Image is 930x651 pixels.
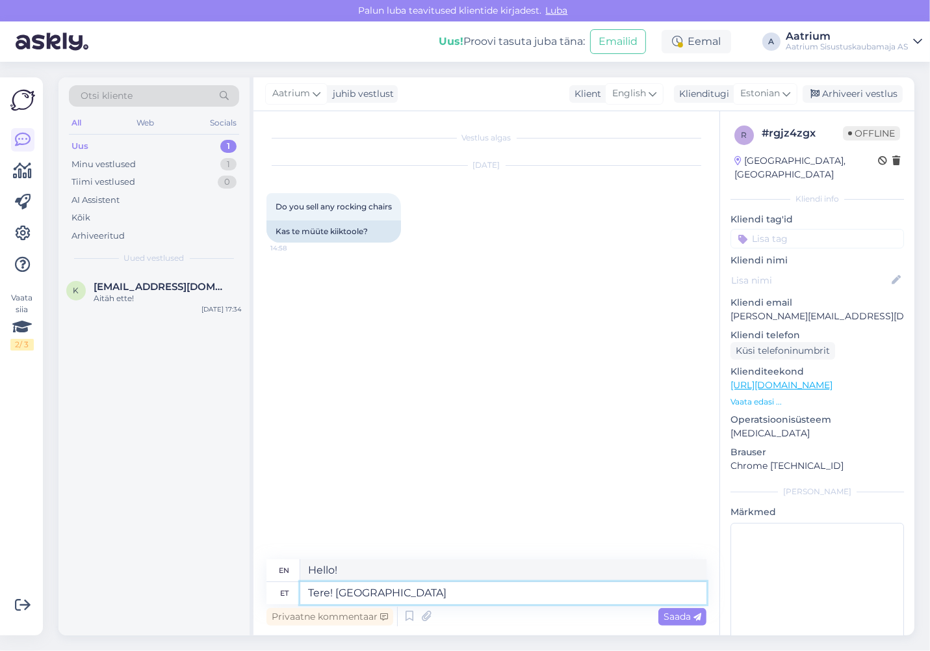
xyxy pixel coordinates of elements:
div: en [279,559,290,581]
div: Privaatne kommentaar [266,608,393,626]
p: Märkmed [730,505,904,519]
img: Askly Logo [10,88,35,113]
div: AI Assistent [71,194,120,207]
div: Aatrium Sisustuskaubamaja AS [786,42,908,52]
div: [GEOGRAPHIC_DATA], [GEOGRAPHIC_DATA] [734,154,878,181]
div: Socials [207,114,239,131]
div: Klienditugi [674,87,729,101]
span: Offline [843,126,900,140]
div: 2 / 3 [10,339,34,351]
button: Emailid [590,29,646,54]
p: Chrome [TECHNICAL_ID] [730,459,904,473]
div: 0 [218,176,237,189]
span: Otsi kliente [81,89,133,103]
div: 1 [220,140,237,153]
span: 14:58 [270,243,319,253]
p: [PERSON_NAME][EMAIL_ADDRESS][DOMAIN_NAME] [730,310,904,323]
a: [URL][DOMAIN_NAME] [730,379,833,391]
div: Web [135,114,157,131]
span: Aatrium [272,86,310,101]
p: Kliendi nimi [730,254,904,267]
span: Estonian [740,86,780,101]
div: All [69,114,84,131]
span: Uued vestlused [124,252,185,264]
span: Luba [542,5,572,16]
p: Kliendi email [730,296,904,310]
span: Do you sell any rocking chairs [276,202,392,211]
div: # rgjz4zgx [762,126,843,141]
div: A [762,33,781,51]
div: Proovi tasuta juba täna: [439,34,585,49]
div: Eemal [662,30,731,53]
textarea: Hello! [300,559,706,581]
div: Vestlus algas [266,132,706,144]
span: r [742,130,747,140]
p: Klienditeekond [730,365,904,379]
div: Tiimi vestlused [71,176,135,189]
input: Lisa tag [730,229,904,248]
div: Vaata siia [10,292,34,351]
div: Arhiveeri vestlus [803,85,903,103]
span: k [73,286,79,295]
div: Kas te müüte kiiktoole? [266,220,401,243]
p: Brauser [730,445,904,459]
div: Minu vestlused [71,158,136,171]
div: Aitäh ette! [94,293,242,304]
p: Vaata edasi ... [730,396,904,408]
div: juhib vestlust [328,87,394,101]
div: Uus [71,140,88,153]
div: Arhiveeritud [71,230,125,243]
p: [MEDICAL_DATA] [730,427,904,440]
div: [DATE] [266,159,706,171]
div: Kliendi info [730,193,904,205]
div: [DATE] 17:34 [201,304,242,314]
span: kaisatriin.karu@gmail.com [94,281,229,293]
div: et [280,582,289,604]
p: Operatsioonisüsteem [730,413,904,427]
div: [PERSON_NAME] [730,486,904,498]
div: Aatrium [786,31,908,42]
textarea: Tere! [GEOGRAPHIC_DATA] [300,582,706,604]
input: Lisa nimi [731,273,889,287]
a: AatriumAatrium Sisustuskaubamaja AS [786,31,922,52]
div: Kõik [71,211,90,224]
p: Kliendi tag'id [730,213,904,226]
p: Kliendi telefon [730,328,904,342]
span: Saada [664,611,701,622]
div: Klient [569,87,601,101]
div: Küsi telefoninumbrit [730,342,835,360]
b: Uus! [439,35,463,47]
span: English [612,86,646,101]
div: 1 [220,158,237,171]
